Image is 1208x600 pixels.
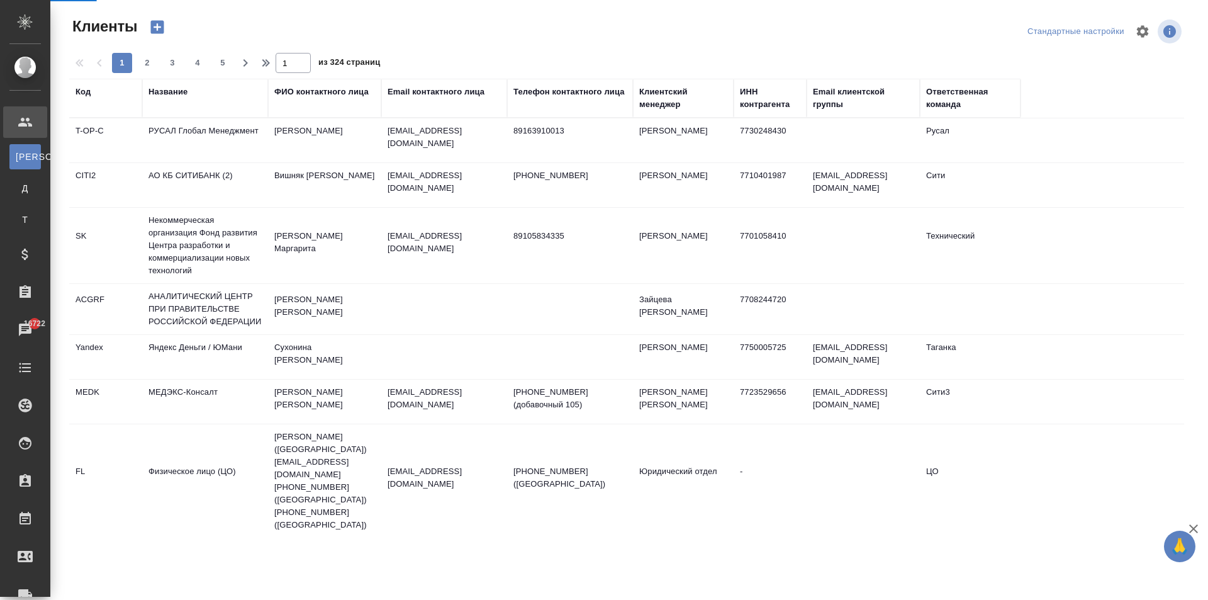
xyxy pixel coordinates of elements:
[740,86,800,111] div: ИНН контрагента
[268,163,381,207] td: Вишняк [PERSON_NAME]
[142,16,172,38] button: Создать
[633,380,734,424] td: [PERSON_NAME] [PERSON_NAME]
[920,163,1021,207] td: Сити
[513,230,627,242] p: 89105834335
[16,317,53,330] span: 16722
[513,386,627,411] p: [PHONE_NUMBER] (добавочный 105)
[639,86,727,111] div: Клиентский менеджер
[388,125,501,150] p: [EMAIL_ADDRESS][DOMAIN_NAME]
[920,459,1021,503] td: ЦО
[734,224,807,268] td: 7701058410
[1158,20,1184,43] span: Посмотреть информацию
[513,465,627,490] p: [PHONE_NUMBER] ([GEOGRAPHIC_DATA])
[137,57,157,69] span: 2
[268,335,381,379] td: Сухонина [PERSON_NAME]
[69,380,142,424] td: MEDK
[142,459,268,503] td: Физическое лицо (ЦО)
[213,53,233,73] button: 5
[807,380,920,424] td: [EMAIL_ADDRESS][DOMAIN_NAME]
[69,163,142,207] td: CITI2
[734,335,807,379] td: 7750005725
[137,53,157,73] button: 2
[388,86,484,98] div: Email контактного лица
[388,386,501,411] p: [EMAIL_ADDRESS][DOMAIN_NAME]
[920,380,1021,424] td: Сити3
[69,287,142,331] td: ACGRF
[142,380,268,424] td: МЕДЭКС-Консалт
[734,459,807,503] td: -
[69,224,142,268] td: SK
[142,118,268,162] td: РУСАЛ Глобал Менеджмент
[268,287,381,331] td: [PERSON_NAME] [PERSON_NAME]
[268,224,381,268] td: [PERSON_NAME] Маргарита
[3,314,47,346] a: 16722
[513,86,625,98] div: Телефон контактного лица
[162,53,182,73] button: 3
[162,57,182,69] span: 3
[148,86,187,98] div: Название
[633,224,734,268] td: [PERSON_NAME]
[388,169,501,195] p: [EMAIL_ADDRESS][DOMAIN_NAME]
[16,213,35,226] span: Т
[213,57,233,69] span: 5
[69,16,137,37] span: Клиенты
[1024,22,1127,42] div: split button
[807,335,920,379] td: [EMAIL_ADDRESS][DOMAIN_NAME]
[633,287,734,331] td: Зайцева [PERSON_NAME]
[142,284,268,334] td: АНАЛИТИЧЕСКИЙ ЦЕНТР ПРИ ПРАВИТЕЛЬСТВЕ РОССИЙСКОЙ ФЕДЕРАЦИИ
[633,163,734,207] td: [PERSON_NAME]
[268,380,381,424] td: [PERSON_NAME] [PERSON_NAME]
[734,380,807,424] td: 7723529656
[75,86,91,98] div: Код
[734,118,807,162] td: 7730248430
[187,53,208,73] button: 4
[920,335,1021,379] td: Таганка
[1127,16,1158,47] span: Настроить таблицу
[274,86,369,98] div: ФИО контактного лица
[813,86,914,111] div: Email клиентской группы
[268,118,381,162] td: [PERSON_NAME]
[1169,533,1190,560] span: 🙏
[318,55,380,73] span: из 324 страниц
[1164,531,1195,562] button: 🙏
[142,163,268,207] td: АО КБ СИТИБАНК (2)
[388,465,501,490] p: [EMAIL_ADDRESS][DOMAIN_NAME]
[9,144,41,169] a: [PERSON_NAME]
[734,287,807,331] td: 7708244720
[142,335,268,379] td: Яндекс Деньги / ЮМани
[69,335,142,379] td: Yandex
[513,169,627,182] p: [PHONE_NUMBER]
[69,118,142,162] td: T-OP-C
[268,424,381,538] td: [PERSON_NAME] ([GEOGRAPHIC_DATA]) [EMAIL_ADDRESS][DOMAIN_NAME] [PHONE_NUMBER] ([GEOGRAPHIC_DATA])...
[187,57,208,69] span: 4
[734,163,807,207] td: 7710401987
[16,182,35,195] span: Д
[9,176,41,201] a: Д
[513,125,627,137] p: 89163910013
[142,208,268,283] td: Некоммерческая организация Фонд развития Центра разработки и коммерциализации новых технологий
[633,459,734,503] td: Юридический отдел
[633,335,734,379] td: [PERSON_NAME]
[69,459,142,503] td: FL
[920,118,1021,162] td: Русал
[807,163,920,207] td: [EMAIL_ADDRESS][DOMAIN_NAME]
[926,86,1014,111] div: Ответственная команда
[633,118,734,162] td: [PERSON_NAME]
[388,230,501,255] p: [EMAIL_ADDRESS][DOMAIN_NAME]
[16,150,35,163] span: [PERSON_NAME]
[920,224,1021,268] td: Технический
[9,207,41,232] a: Т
